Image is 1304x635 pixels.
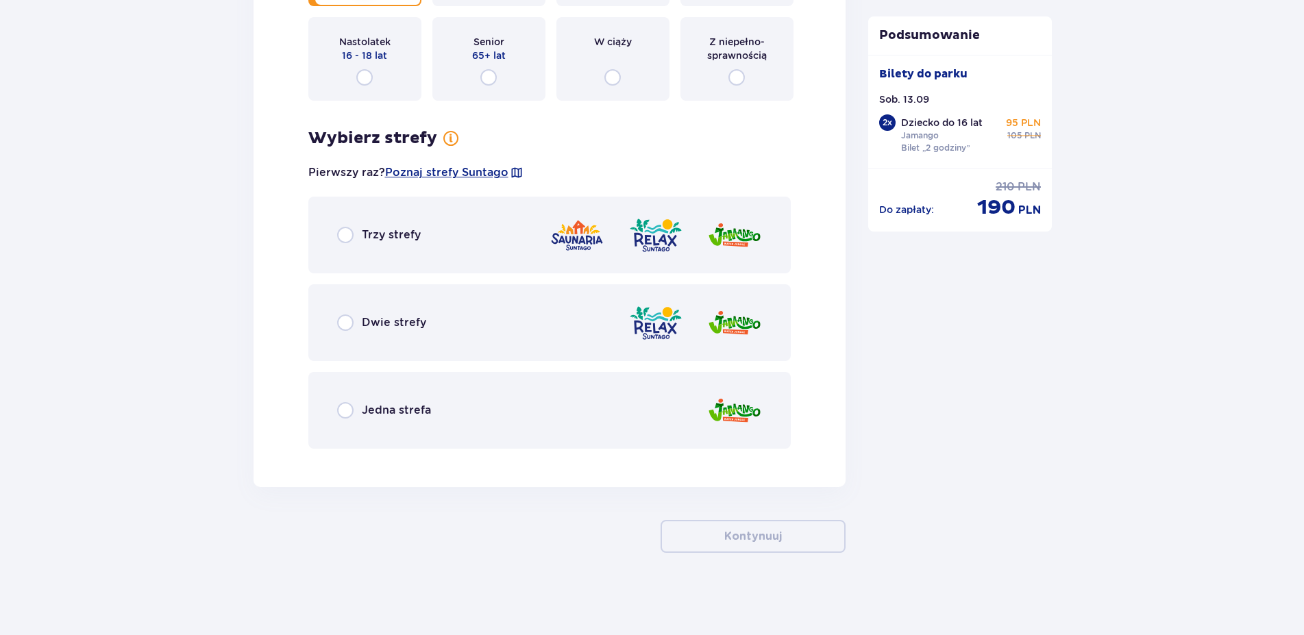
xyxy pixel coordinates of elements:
p: 210 [996,179,1015,195]
img: zone logo [707,216,762,255]
img: zone logo [628,303,683,343]
img: zone logo [707,303,762,343]
p: W ciąży [594,35,632,49]
div: 2 x [879,114,896,131]
button: Kontynuuj [661,520,846,553]
p: Trzy strefy [362,227,421,242]
p: PLN [1018,179,1041,195]
p: Do zapłaty : [879,203,934,216]
p: Sob. 13.09 [879,92,929,106]
img: zone logo [550,216,604,255]
p: 105 [1007,129,1022,142]
p: Jedna strefa [362,403,431,418]
p: Pierwszy raz? [308,165,524,180]
img: zone logo [707,391,762,430]
p: 16 - 18 lat [342,49,387,62]
p: 65+ lat [472,49,506,62]
p: Z niepełno­sprawnością [693,35,781,62]
p: Bilet „2 godziny” [901,142,970,154]
a: Poznaj strefy Suntago [385,165,508,180]
img: zone logo [628,216,683,255]
p: PLN [1018,203,1041,218]
p: Dwie strefy [362,315,426,330]
p: Wybierz strefy [308,128,437,149]
p: PLN [1024,129,1041,142]
p: Dziecko do 16 lat [901,116,983,129]
p: Nastolatek [339,35,391,49]
p: 95 PLN [1006,116,1041,129]
p: 190 [977,195,1016,221]
p: Podsumowanie [868,27,1052,44]
p: Bilety do parku [879,66,968,82]
p: Kontynuuj [724,529,782,544]
p: Jamango [901,129,939,142]
p: Senior [473,35,504,49]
